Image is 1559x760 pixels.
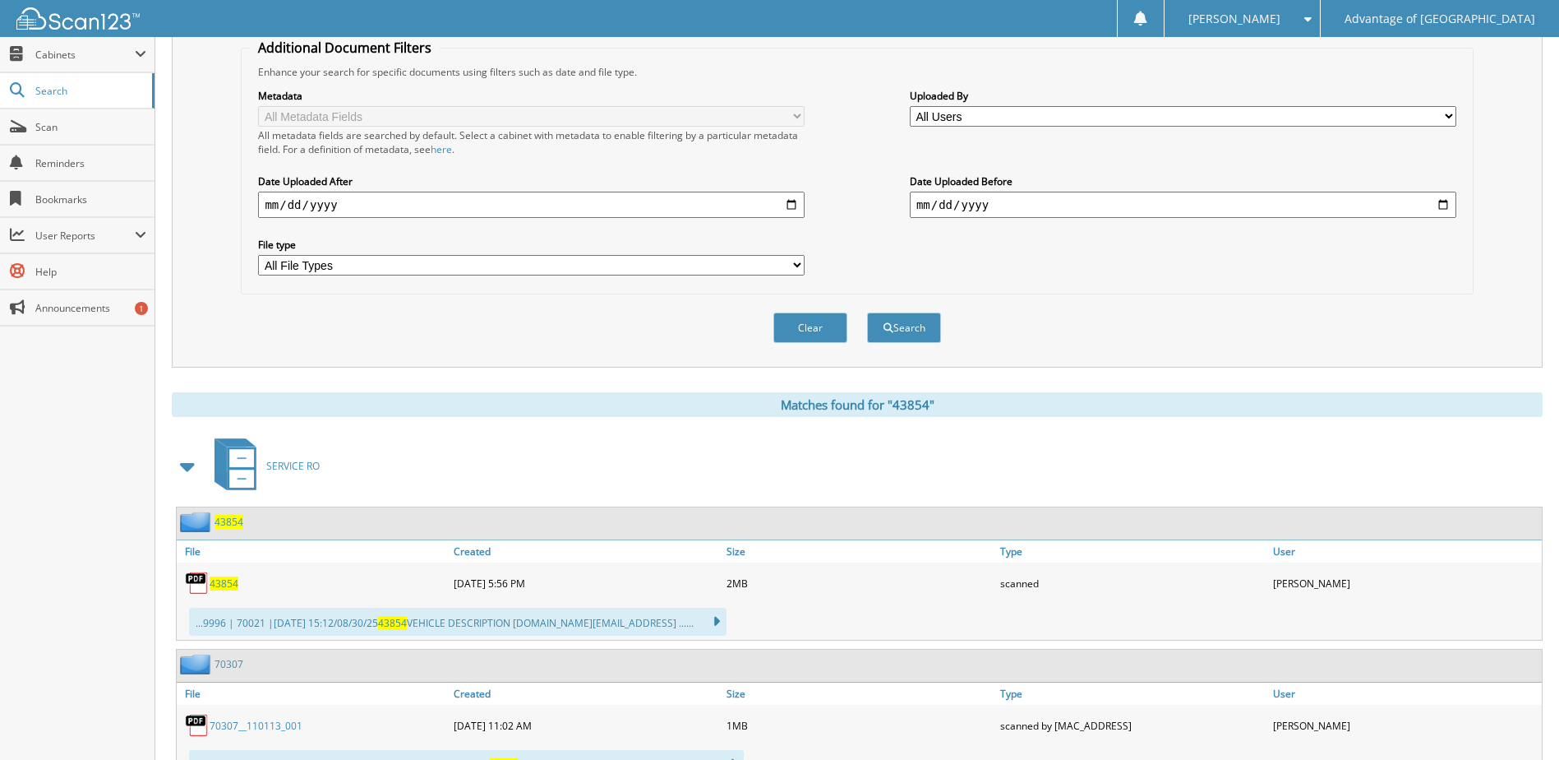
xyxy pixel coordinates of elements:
[910,89,1456,103] label: Uploaded By
[450,567,722,600] div: [DATE] 5:56 PM
[450,683,722,705] a: Created
[35,84,144,98] span: Search
[996,567,1269,600] div: scanned
[258,238,805,252] label: File type
[177,683,450,705] a: File
[450,709,722,742] div: [DATE] 11:02 AM
[722,567,995,600] div: 2MB
[722,709,995,742] div: 1MB
[722,683,995,705] a: Size
[258,89,805,103] label: Metadata
[210,719,302,733] a: 70307__110113_001
[214,657,243,671] a: 70307
[773,313,847,343] button: Clear
[16,7,140,30] img: scan123-logo-white.svg
[35,156,146,170] span: Reminders
[996,540,1269,563] a: Type
[205,433,320,498] a: SERVICE RO
[722,540,995,563] a: Size
[189,608,726,636] div: ...9996 | 70021 |[DATE] 15:12/08/30/25 VEHICLE DESCRIPTION [DOMAIN_NAME][EMAIL_ADDRESS] ......
[180,654,214,674] img: folder2.png
[1345,14,1535,24] span: Advantage of [GEOGRAPHIC_DATA]
[35,48,135,62] span: Cabinets
[1269,683,1542,705] a: User
[210,577,238,591] a: 43854
[185,571,210,595] img: PDF.png
[135,302,148,315] div: 1
[1188,14,1280,24] span: [PERSON_NAME]
[266,459,320,473] span: SERVICE RO
[35,229,135,243] span: User Reports
[35,120,146,134] span: Scan
[910,174,1456,188] label: Date Uploaded Before
[910,192,1456,218] input: end
[172,392,1543,417] div: Matches found for "43854"
[180,512,214,532] img: folder2.png
[258,128,805,156] div: All metadata fields are searched by default. Select a cabinet with metadata to enable filtering b...
[258,192,805,218] input: start
[867,313,941,343] button: Search
[1269,540,1542,563] a: User
[1477,681,1559,760] iframe: Chat Widget
[185,713,210,738] img: PDF.png
[250,39,440,57] legend: Additional Document Filters
[1269,567,1542,600] div: [PERSON_NAME]
[258,174,805,188] label: Date Uploaded After
[35,301,146,315] span: Announcements
[378,616,407,630] span: 43854
[996,683,1269,705] a: Type
[35,265,146,279] span: Help
[996,709,1269,742] div: scanned by [MAC_ADDRESS]
[1269,709,1542,742] div: [PERSON_NAME]
[450,540,722,563] a: Created
[431,142,452,156] a: here
[35,192,146,206] span: Bookmarks
[177,540,450,563] a: File
[250,65,1464,79] div: Enhance your search for specific documents using filters such as date and file type.
[214,515,243,529] a: 43854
